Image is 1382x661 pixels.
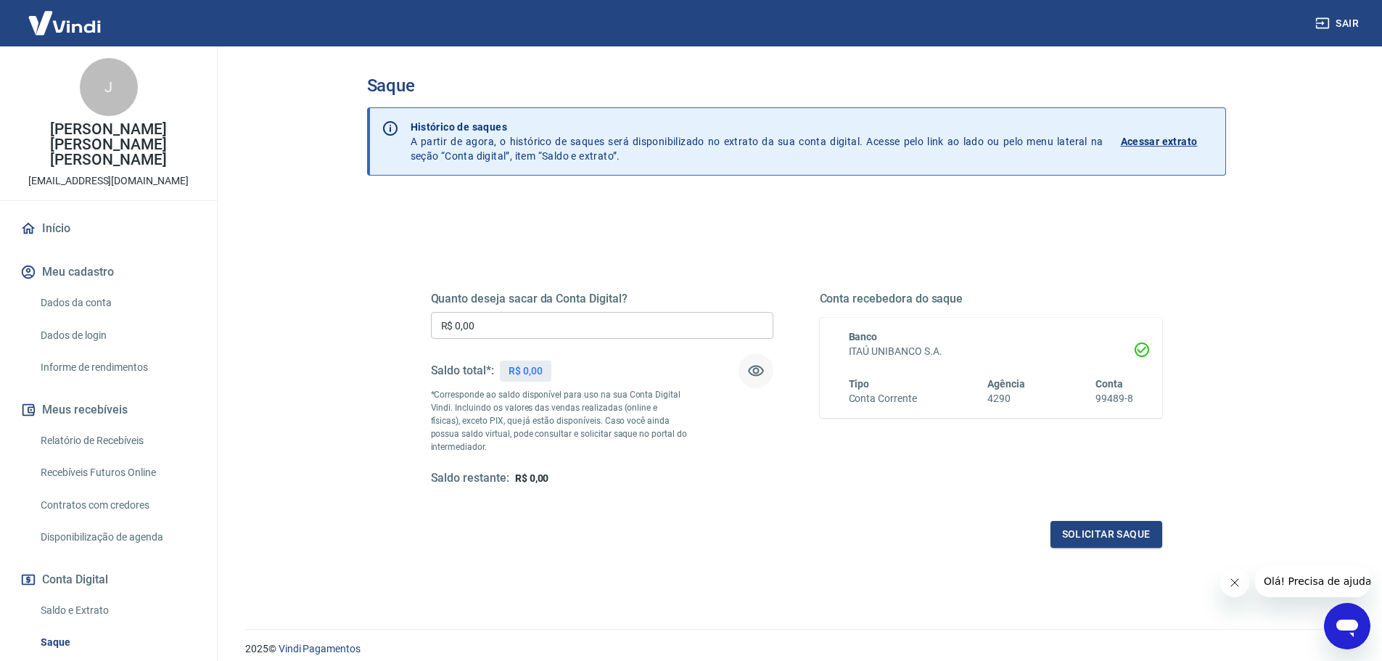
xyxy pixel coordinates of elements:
h6: Conta Corrente [849,391,917,406]
h6: ITAÚ UNIBANCO S.A. [849,344,1133,359]
p: *Corresponde ao saldo disponível para uso na sua Conta Digital Vindi. Incluindo os valores das ve... [431,388,688,453]
p: [PERSON_NAME] [PERSON_NAME] [PERSON_NAME] [12,122,205,168]
a: Disponibilização de agenda [35,522,200,552]
button: Conta Digital [17,564,200,596]
iframe: Botão para abrir a janela de mensagens [1324,603,1370,649]
a: Dados da conta [35,288,200,318]
h5: Saldo total*: [431,364,494,378]
a: Informe de rendimentos [35,353,200,382]
span: Tipo [849,378,870,390]
span: Banco [849,331,878,342]
div: J [80,58,138,116]
h5: Quanto deseja sacar da Conta Digital? [431,292,773,306]
span: R$ 0,00 [515,472,549,484]
p: 2025 © [245,641,1347,657]
button: Solicitar saque [1050,521,1162,548]
h6: 99489-8 [1095,391,1133,406]
button: Meu cadastro [17,256,200,288]
h5: Saldo restante: [431,471,509,486]
a: Início [17,213,200,245]
iframe: Fechar mensagem [1220,568,1249,597]
span: Conta [1095,378,1123,390]
a: Contratos com credores [35,490,200,520]
p: A partir de agora, o histórico de saques será disponibilizado no extrato da sua conta digital. Ac... [411,120,1103,163]
h5: Conta recebedora do saque [820,292,1162,306]
span: Agência [987,378,1025,390]
p: R$ 0,00 [509,364,543,379]
span: Olá! Precisa de ajuda? [9,10,122,22]
p: [EMAIL_ADDRESS][DOMAIN_NAME] [28,173,189,189]
a: Relatório de Recebíveis [35,426,200,456]
a: Dados de login [35,321,200,350]
a: Acessar extrato [1121,120,1214,163]
a: Saldo e Extrato [35,596,200,625]
h3: Saque [367,75,1226,96]
a: Recebíveis Futuros Online [35,458,200,488]
iframe: Mensagem da empresa [1255,565,1370,597]
h6: 4290 [987,391,1025,406]
p: Acessar extrato [1121,134,1198,149]
button: Meus recebíveis [17,394,200,426]
img: Vindi [17,1,112,45]
p: Histórico de saques [411,120,1103,134]
a: Vindi Pagamentos [279,643,361,654]
a: Saque [35,628,200,657]
button: Sair [1312,10,1365,37]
